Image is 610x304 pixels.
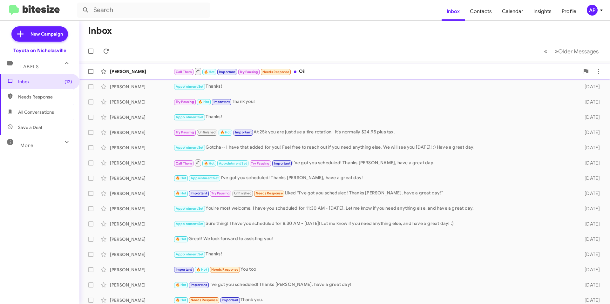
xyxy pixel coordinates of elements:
div: [DATE] [574,114,605,120]
div: [DATE] [574,221,605,227]
span: Important [213,100,230,104]
div: [DATE] [574,251,605,258]
span: Needs Response [18,94,72,100]
div: [PERSON_NAME] [110,68,173,75]
div: [DATE] [574,84,605,90]
div: [DATE] [574,145,605,151]
div: AP [587,5,598,16]
div: [PERSON_NAME] [110,282,173,288]
div: You too [173,266,574,273]
span: Important [191,191,207,195]
span: Try Pausing [176,130,194,134]
span: 🔥 Hot [196,267,207,272]
div: [PERSON_NAME] [110,206,173,212]
a: New Campaign [11,26,68,42]
div: Thanks! [173,251,574,258]
div: [PERSON_NAME] [110,267,173,273]
div: [DATE] [574,99,605,105]
div: [PERSON_NAME] [110,236,173,242]
div: [PERSON_NAME] [110,114,173,120]
span: Appointment Set [176,206,204,211]
span: Older Messages [558,48,599,55]
div: Oil [173,67,579,75]
span: Important [176,267,192,272]
span: Inbox [18,78,72,85]
span: Important [222,298,238,302]
div: At 25k you are just due a tire rotation. It's normally $24.95 plus tax. [173,129,574,136]
span: Appointment Set [191,176,219,180]
div: I've got you scheduled! Thanks [PERSON_NAME], have a great day! [173,174,574,182]
button: Previous [540,45,551,58]
span: Appointment Set [176,145,204,150]
span: Needs Response [191,298,218,302]
div: Sure thing! I have you scheduled for 8:30 AM - [DATE]! Let me know if you need anything else, and... [173,220,574,227]
div: [DATE] [574,160,605,166]
div: [PERSON_NAME] [110,129,173,136]
span: All Conversations [18,109,54,115]
div: Thank you. [173,296,574,304]
div: [PERSON_NAME] [110,251,173,258]
input: Search [77,3,210,18]
span: Unfinished [234,191,252,195]
span: Appointment Set [219,161,247,166]
span: 🔥 Hot [204,161,215,166]
span: Appointment Set [176,84,204,89]
div: Gotcha-- I have that added for you! Feel free to reach out if you need anything else. We will see... [173,144,574,151]
span: More [20,143,33,148]
a: Contacts [465,2,497,21]
div: You're most welcome! I have you scheduled for 11:30 AM - [DATE]. Let me know if you need anything... [173,205,574,212]
span: 🔥 Hot [176,191,186,195]
span: New Campaign [30,31,63,37]
button: Next [551,45,602,58]
span: Appointment Set [176,115,204,119]
button: AP [581,5,603,16]
span: Appointment Set [176,222,204,226]
span: Try Pausing [240,70,258,74]
div: Thank you! [173,98,574,105]
span: Save a Deal [18,124,42,131]
span: Important [274,161,290,166]
span: (12) [64,78,72,85]
div: [DATE] [574,190,605,197]
a: Inbox [442,2,465,21]
span: Unfinished [198,130,216,134]
div: Great! We look forward to assisting you! [173,235,574,243]
span: 🔥 Hot [198,100,209,104]
span: Needs Response [256,191,283,195]
span: 🔥 Hot [204,70,215,74]
span: Call Them [176,161,192,166]
div: I've got you scheduled! Thanks [PERSON_NAME], have a great day! [173,281,574,288]
span: 🔥 Hot [176,237,186,241]
h1: Inbox [88,26,112,36]
div: [PERSON_NAME] [110,160,173,166]
span: 🔥 Hot [220,130,231,134]
nav: Page navigation example [540,45,602,58]
div: [PERSON_NAME] [110,175,173,181]
div: [DATE] [574,267,605,273]
div: [DATE] [574,282,605,288]
div: [DATE] [574,236,605,242]
span: Needs Response [211,267,238,272]
div: Thanks! [173,83,574,90]
span: Profile [557,2,581,21]
a: Insights [528,2,557,21]
div: Liked “I've got you scheduled! Thanks [PERSON_NAME], have a great day!” [173,190,574,197]
div: [DATE] [574,206,605,212]
div: I've got you scheduled! Thanks [PERSON_NAME], have a great day! [173,159,574,167]
div: [DATE] [574,175,605,181]
span: Try Pausing [211,191,230,195]
div: [PERSON_NAME] [110,99,173,105]
div: [DATE] [574,129,605,136]
span: Labels [20,64,39,70]
span: 🔥 Hot [176,283,186,287]
a: Calendar [497,2,528,21]
span: Important [219,70,235,74]
span: « [544,47,547,55]
div: [PERSON_NAME] [110,84,173,90]
span: 🔥 Hot [176,176,186,180]
span: 🔥 Hot [176,298,186,302]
